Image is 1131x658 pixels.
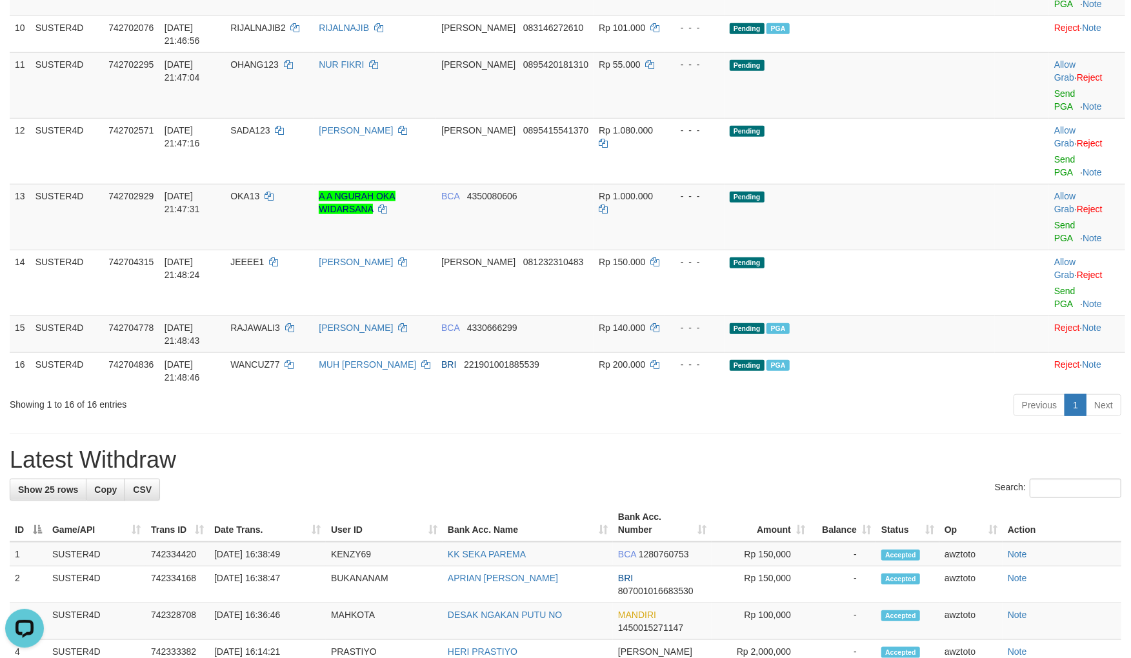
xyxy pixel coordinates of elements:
[448,610,562,620] a: DESAK NGAKAN PUTU NO
[230,23,286,33] span: RIJALNAJIB2
[326,542,443,566] td: KENZY69
[1054,23,1080,33] a: Reject
[523,125,588,135] span: Copy 0895415541370 to clipboard
[30,52,104,118] td: SUSTER4D
[1049,250,1125,315] td: ·
[230,323,280,333] span: RAJAWALI3
[766,360,789,371] span: PGA
[712,603,810,640] td: Rp 100,000
[47,542,146,566] td: SUSTER4D
[165,59,200,83] span: [DATE] 21:47:04
[670,21,719,34] div: - - -
[10,184,30,250] td: 13
[230,59,279,70] span: OHANG123
[599,125,653,135] span: Rp 1.080.000
[599,323,645,333] span: Rp 140.000
[146,566,209,603] td: 742334168
[319,359,416,370] a: MUH [PERSON_NAME]
[712,566,810,603] td: Rp 150,000
[1086,394,1121,416] a: Next
[47,505,146,542] th: Game/API: activate to sort column ascending
[443,505,613,542] th: Bank Acc. Name: activate to sort column ascending
[165,125,200,148] span: [DATE] 21:47:16
[165,359,200,383] span: [DATE] 21:48:46
[599,359,645,370] span: Rp 200.000
[5,5,44,44] button: Open LiveChat chat widget
[146,505,209,542] th: Trans ID: activate to sort column ascending
[108,125,154,135] span: 742702571
[939,566,1003,603] td: awztoto
[441,125,515,135] span: [PERSON_NAME]
[639,549,689,559] span: Copy 1280760753 to clipboard
[1054,88,1076,112] a: Send PGA
[108,59,154,70] span: 742702295
[319,125,393,135] a: [PERSON_NAME]
[133,484,152,495] span: CSV
[1030,479,1121,498] input: Search:
[1003,505,1121,542] th: Action
[810,505,876,542] th: Balance: activate to sort column ascending
[230,191,259,201] span: OKA13
[766,323,789,334] span: PGA
[1083,233,1102,243] a: Note
[1077,138,1103,148] a: Reject
[939,542,1003,566] td: awztoto
[10,505,47,542] th: ID: activate to sort column descending
[30,250,104,315] td: SUSTER4D
[730,192,765,203] span: Pending
[1054,154,1076,177] a: Send PGA
[319,23,369,33] a: RIJALNAJIB
[10,479,86,501] a: Show 25 rows
[1077,270,1103,280] a: Reject
[1014,394,1065,416] a: Previous
[319,191,395,214] a: A A NGURAH OKA WIDARSANA
[209,566,326,603] td: [DATE] 16:38:47
[441,359,456,370] span: BRI
[319,323,393,333] a: [PERSON_NAME]
[10,542,47,566] td: 1
[209,505,326,542] th: Date Trans.: activate to sort column ascending
[599,59,641,70] span: Rp 55.000
[10,250,30,315] td: 14
[881,573,920,584] span: Accepted
[766,23,789,34] span: PGA
[441,257,515,267] span: [PERSON_NAME]
[730,23,765,34] span: Pending
[1049,184,1125,250] td: ·
[448,573,558,583] a: APRIAN [PERSON_NAME]
[1083,167,1102,177] a: Note
[613,505,712,542] th: Bank Acc. Number: activate to sort column ascending
[448,646,517,657] a: HERI PRASTIYO
[618,646,692,657] span: [PERSON_NAME]
[108,359,154,370] span: 742704836
[670,124,719,137] div: - - -
[730,126,765,137] span: Pending
[10,566,47,603] td: 2
[47,566,146,603] td: SUSTER4D
[326,505,443,542] th: User ID: activate to sort column ascending
[1054,191,1076,214] a: Allow Grab
[1083,101,1102,112] a: Note
[1054,125,1077,148] span: ·
[712,542,810,566] td: Rp 150,000
[1054,220,1076,243] a: Send PGA
[1054,125,1076,148] a: Allow Grab
[670,358,719,371] div: - - -
[441,323,459,333] span: BCA
[618,623,683,633] span: Copy 1450015271147 to clipboard
[995,479,1121,498] label: Search:
[670,190,719,203] div: - - -
[10,315,30,352] td: 15
[1008,646,1027,657] a: Note
[730,360,765,371] span: Pending
[319,257,393,267] a: [PERSON_NAME]
[618,573,633,583] span: BRI
[165,191,200,214] span: [DATE] 21:47:31
[876,505,939,542] th: Status: activate to sort column ascending
[810,603,876,640] td: -
[881,610,920,621] span: Accepted
[1083,359,1102,370] a: Note
[599,191,653,201] span: Rp 1.000.000
[10,352,30,389] td: 16
[810,566,876,603] td: -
